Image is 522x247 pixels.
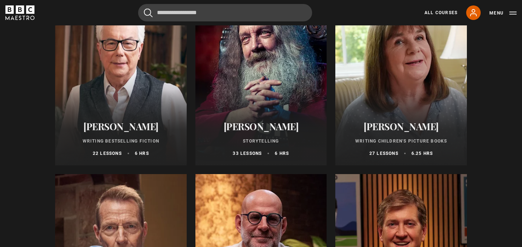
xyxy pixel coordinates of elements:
p: Storytelling [204,138,318,144]
p: 6 hrs [135,150,149,157]
svg: BBC Maestro [5,5,34,20]
p: 33 lessons [233,150,262,157]
input: Search [138,4,312,21]
p: 6.25 hrs [411,150,433,157]
p: Writing Bestselling Fiction [64,138,178,144]
h2: [PERSON_NAME] [344,121,458,132]
button: Toggle navigation [489,9,517,17]
p: 22 lessons [93,150,122,157]
button: Submit the search query [144,8,153,17]
p: 27 lessons [369,150,398,157]
p: 6 hrs [275,150,289,157]
a: All Courses [424,9,457,16]
p: Writing Children's Picture Books [344,138,458,144]
h2: [PERSON_NAME] [204,121,318,132]
h2: [PERSON_NAME] [64,121,178,132]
